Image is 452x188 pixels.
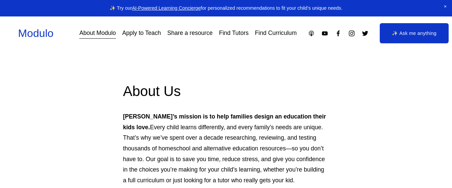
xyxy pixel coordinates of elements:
a: Share a resource [167,28,213,39]
a: ✨ Ask me anything [380,23,448,43]
a: Facebook [335,30,342,37]
a: Find Curriculum [255,28,297,39]
strong: [PERSON_NAME]’s mission is to help families design an education their kids love. [123,113,328,131]
a: AI-Powered Learning Concierge [132,5,201,11]
a: About Modulo [79,28,116,39]
a: Twitter [362,30,369,37]
p: Every child learns differently, and every family’s needs are unique. That’s why we’ve spent over ... [123,111,329,186]
a: Find Tutors [219,28,249,39]
a: Apply to Teach [122,28,161,39]
h2: About Us [123,82,329,101]
a: Instagram [348,30,355,37]
a: Modulo [18,27,53,39]
a: YouTube [321,30,328,37]
a: Apple Podcasts [308,30,315,37]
